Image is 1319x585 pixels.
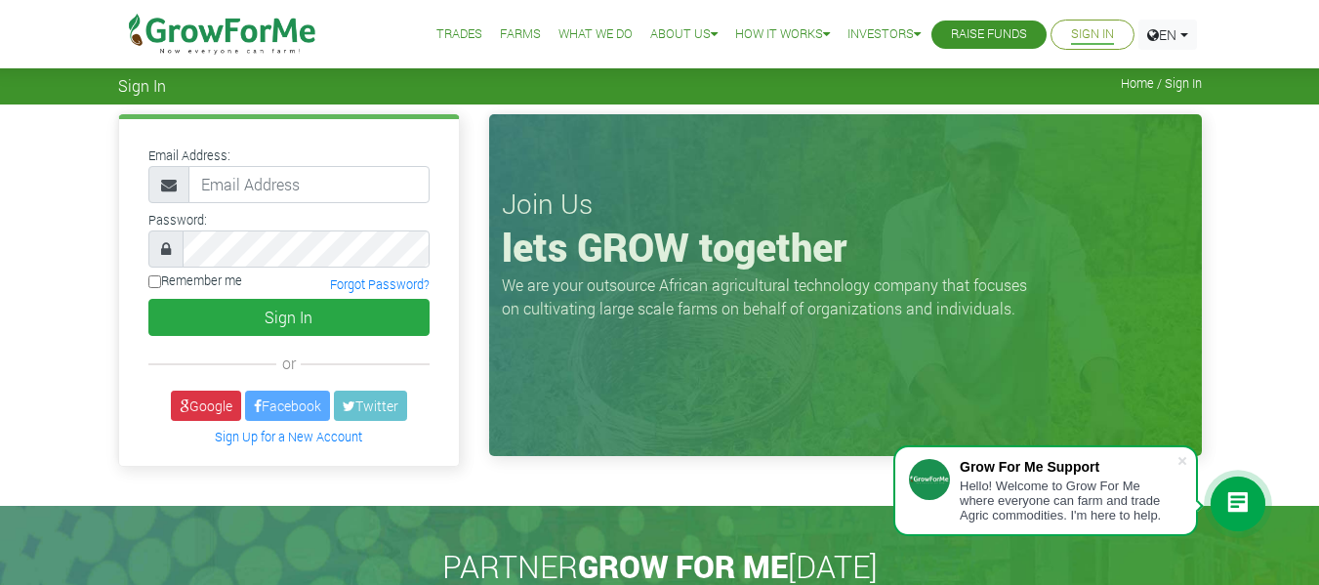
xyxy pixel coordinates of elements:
span: Home / Sign In [1121,76,1202,91]
a: EN [1138,20,1197,50]
label: Password: [148,211,207,230]
a: How it Works [735,24,830,45]
a: Google [171,391,241,421]
h3: Join Us [502,188,1189,221]
input: Remember me [148,275,161,288]
div: Hello! Welcome to Grow For Me where everyone can farm and trade Agric commodities. I'm here to help. [960,479,1176,522]
h1: lets GROW together [502,224,1189,271]
button: Sign In [148,299,430,336]
span: Sign In [118,76,166,95]
a: Investors [847,24,921,45]
a: What We Do [558,24,633,45]
div: or [148,352,430,375]
a: About Us [650,24,718,45]
a: Forgot Password? [330,276,430,292]
h2: PARTNER [DATE] [126,548,1194,585]
a: Sign Up for a New Account [215,429,362,444]
a: Raise Funds [951,24,1027,45]
input: Email Address [188,166,430,203]
a: Sign In [1071,24,1114,45]
label: Email Address: [148,146,230,165]
a: Farms [500,24,541,45]
p: We are your outsource African agricultural technology company that focuses on cultivating large s... [502,273,1039,320]
a: Trades [436,24,482,45]
div: Grow For Me Support [960,459,1176,475]
label: Remember me [148,272,242,290]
